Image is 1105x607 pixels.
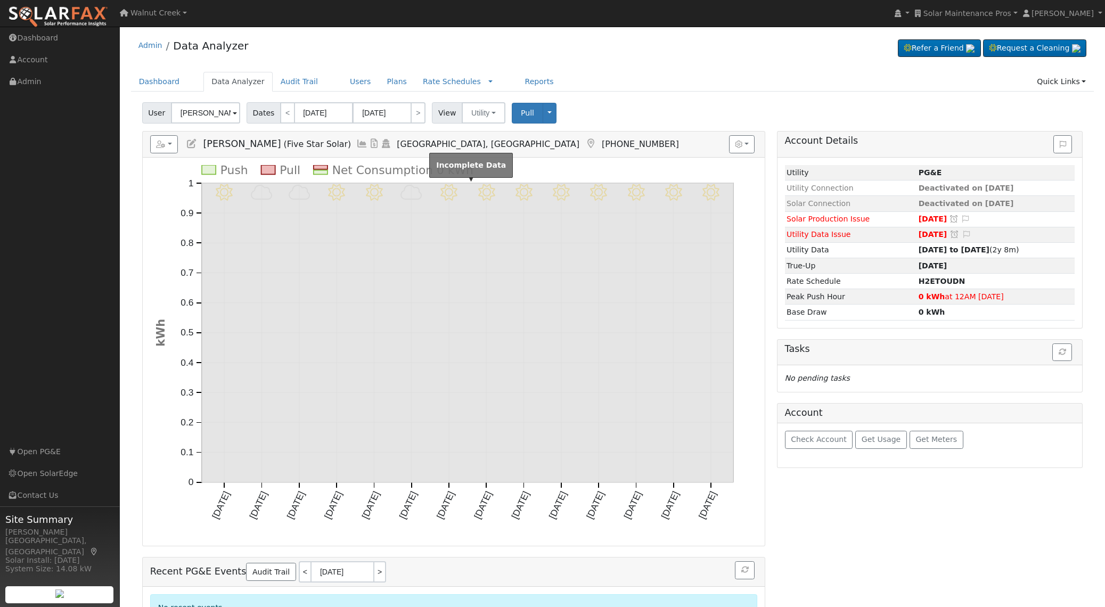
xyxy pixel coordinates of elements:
[181,417,193,428] text: 0.2
[5,563,114,575] div: System Size: 14.08 kW
[919,215,947,223] span: [DATE]
[397,490,419,521] text: [DATE]
[210,490,232,521] text: [DATE]
[5,535,114,557] div: [GEOGRAPHIC_DATA], [GEOGRAPHIC_DATA]
[173,39,248,52] a: Data Analyzer
[342,72,379,92] a: Users
[154,319,167,347] text: kWh
[510,490,531,521] text: [DATE]
[919,199,1014,208] span: Deactivated on [DATE]
[1072,44,1081,53] img: retrieve
[380,138,391,149] a: Login As (last 10/11/2025 3:41:41 PM)
[171,102,240,124] input: Select a User
[919,184,1014,192] span: Deactivated on [DATE]
[186,138,198,149] a: Edit User (25472)
[188,477,193,488] text: 0
[855,431,907,449] button: Get Usage
[203,138,281,149] span: [PERSON_NAME]
[299,561,310,583] a: <
[966,44,975,53] img: retrieve
[622,490,644,521] text: [DATE]
[735,561,755,579] button: Refresh
[181,208,193,218] text: 0.9
[785,242,917,258] td: Utility Data
[462,102,505,124] button: Utility
[785,407,823,418] h5: Account
[919,308,945,316] strong: 0 kWh
[181,387,193,398] text: 0.3
[284,139,351,149] span: (Five Star Solar)
[785,165,917,181] td: Utility
[436,161,506,169] strong: Incomplete Data
[915,435,957,444] span: Get Meters
[181,237,193,248] text: 0.8
[8,6,108,28] img: SolarFax
[1029,72,1094,92] a: Quick Links
[246,563,296,581] a: Audit Trail
[181,267,193,278] text: 0.7
[181,447,193,458] text: 0.1
[898,39,981,58] a: Refer a Friend
[150,561,758,583] h5: Recent PG&E Events
[787,199,850,208] span: Solar Connection
[919,245,989,254] strong: [DATE] to [DATE]
[280,102,295,124] a: <
[423,77,481,86] a: Rate Schedules
[787,230,850,239] span: Utility Data Issue
[585,138,596,149] a: Map
[919,168,942,177] strong: ID: 16104089, authorized: 01/30/25
[1053,135,1072,153] button: Issue History
[55,589,64,598] img: retrieve
[521,109,534,117] span: Pull
[962,231,971,238] i: Edit Issue
[961,215,970,223] i: Edit Issue
[697,490,718,521] text: [DATE]
[5,527,114,538] div: [PERSON_NAME]
[785,374,850,382] i: No pending tasks
[512,103,543,124] button: Pull
[5,512,114,527] span: Site Summary
[138,41,162,50] a: Admin
[547,490,569,521] text: [DATE]
[785,289,917,305] td: Peak Push Hour
[181,298,193,308] text: 0.6
[247,490,269,521] text: [DATE]
[785,305,917,320] td: Base Draw
[602,139,679,149] span: [PHONE_NUMBER]
[584,490,606,521] text: [DATE]
[181,327,193,338] text: 0.5
[785,135,1075,146] h5: Account Details
[89,547,99,556] a: Map
[919,245,1019,254] span: (2y 8m)
[785,431,853,449] button: Check Account
[1052,343,1072,362] button: Refresh
[374,561,386,583] a: >
[787,184,854,192] span: Utility Connection
[785,274,917,289] td: Rate Schedule
[359,490,381,521] text: [DATE]
[130,9,181,17] span: Walnut Creek
[397,139,579,149] span: [GEOGRAPHIC_DATA], [GEOGRAPHIC_DATA]
[919,261,947,270] strong: [DATE]
[131,72,188,92] a: Dashboard
[787,215,870,223] span: Solar Production Issue
[919,230,947,239] span: [DATE]
[356,138,368,149] a: Multi-Series Graph
[919,277,965,285] strong: G
[862,435,901,444] span: Get Usage
[247,102,281,124] span: Dates
[435,490,456,521] text: [DATE]
[791,435,847,444] span: Check Account
[916,289,1075,305] td: at 12AM [DATE]
[332,164,473,177] text: Net Consumption 0 kWh
[472,490,494,521] text: [DATE]
[181,357,194,368] text: 0.4
[910,431,963,449] button: Get Meters
[949,215,959,223] a: Snooze this issue
[411,102,425,124] a: >
[322,490,344,521] text: [DATE]
[950,230,959,239] a: Snooze this issue
[659,490,681,521] text: [DATE]
[785,258,917,274] td: True-Up
[919,292,945,301] strong: 0 kWh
